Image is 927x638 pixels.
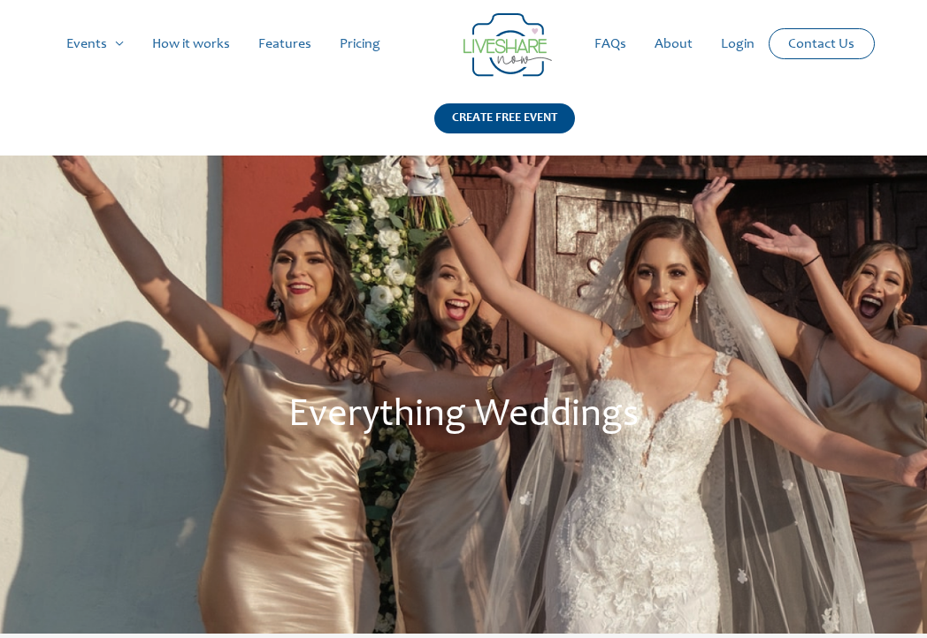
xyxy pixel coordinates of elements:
[580,16,640,72] a: FAQs
[640,16,707,72] a: About
[138,16,244,72] a: How it works
[774,29,869,58] a: Contact Us
[244,16,326,72] a: Features
[326,16,395,72] a: Pricing
[52,16,138,72] a: Events
[31,16,896,72] nav: Site Navigation
[463,13,552,77] img: LiveShare logo - Capture & Share Event Memories
[434,103,575,156] a: CREATE FREE EVENT
[707,16,769,72] a: Login
[434,103,575,133] div: CREATE FREE EVENT
[288,397,639,436] span: Everything Weddings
